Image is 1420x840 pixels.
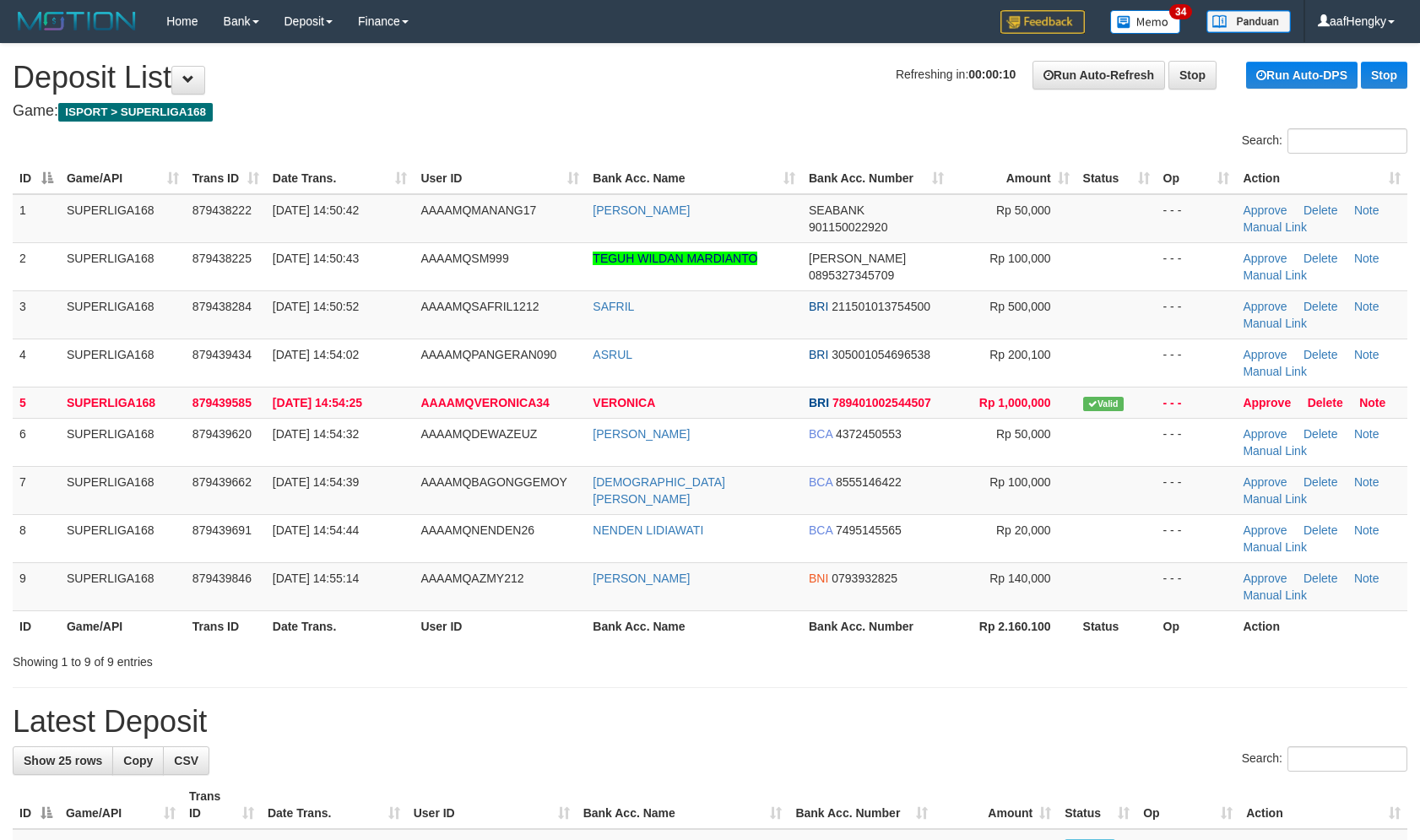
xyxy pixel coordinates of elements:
[1303,300,1337,313] a: Delete
[1354,572,1379,585] a: Note
[60,418,186,466] td: SUPERLIGA168
[789,781,935,829] th: Bank Acc. Number: activate to sort column ascending
[1076,163,1157,194] th: Status: activate to sort column ascending
[13,746,113,775] a: Show 25 rows
[836,475,902,489] span: Copy 8555146422 to clipboard
[1243,365,1307,378] a: Manual Link
[1058,781,1136,829] th: Status: activate to sort column ascending
[593,300,634,313] a: SAFRIL
[1169,4,1192,19] span: 34
[59,781,182,829] th: Game/API: activate to sort column ascending
[1303,203,1337,217] a: Delete
[182,781,261,829] th: Trans ID: activate to sort column ascending
[1354,252,1379,265] a: Note
[13,163,60,194] th: ID: activate to sort column descending
[1361,62,1407,89] a: Stop
[1000,10,1085,34] img: Feedback.jpg
[60,514,186,562] td: SUPERLIGA168
[60,194,186,243] td: SUPERLIGA168
[192,572,252,585] span: 879439846
[13,194,60,243] td: 1
[13,242,60,290] td: 2
[273,572,359,585] span: [DATE] 14:55:14
[266,163,415,194] th: Date Trans.: activate to sort column ascending
[896,68,1016,81] span: Refreshing in:
[13,466,60,514] td: 7
[1157,466,1237,514] td: - - -
[192,396,252,409] span: 879439585
[420,572,523,585] span: AAAAMQAZMY212
[809,348,828,361] span: BRI
[1354,300,1379,313] a: Note
[13,339,60,387] td: 4
[192,348,252,361] span: 879439434
[1076,610,1157,642] th: Status
[273,203,359,217] span: [DATE] 14:50:42
[1354,427,1379,441] a: Note
[809,572,828,585] span: BNI
[593,396,655,409] a: VERONICA
[996,427,1051,441] span: Rp 50,000
[13,647,579,670] div: Showing 1 to 9 of 9 entries
[13,103,1407,120] h4: Game:
[996,523,1051,537] span: Rp 20,000
[1354,523,1379,537] a: Note
[420,523,534,537] span: AAAAMQNENDEN26
[1110,10,1181,34] img: Button%20Memo.svg
[420,348,556,361] span: AAAAMQPANGERAN090
[1243,540,1307,554] a: Manual Link
[593,348,632,361] a: ASRUL
[192,475,252,489] span: 879439662
[1243,523,1287,537] a: Approve
[60,610,186,642] th: Game/API
[1287,128,1407,154] input: Search:
[809,220,887,234] span: Copy 901150022920 to clipboard
[1242,128,1407,154] label: Search:
[1236,163,1407,194] th: Action: activate to sort column ascending
[593,252,757,265] a: TEGUH WILDAN MARDIANTO
[420,252,508,265] span: AAAAMQSM999
[1246,62,1358,89] a: Run Auto-DPS
[951,163,1076,194] th: Amount: activate to sort column ascending
[192,203,252,217] span: 879438222
[1157,418,1237,466] td: - - -
[586,163,802,194] th: Bank Acc. Name: activate to sort column ascending
[1243,588,1307,602] a: Manual Link
[1243,348,1287,361] a: Approve
[192,523,252,537] span: 879439691
[968,68,1016,81] strong: 00:00:10
[989,300,1050,313] span: Rp 500,000
[1243,572,1287,585] a: Approve
[1157,387,1237,418] td: - - -
[1303,427,1337,441] a: Delete
[935,781,1058,829] th: Amount: activate to sort column ascending
[1157,290,1237,339] td: - - -
[1287,746,1407,772] input: Search:
[13,781,59,829] th: ID: activate to sort column descending
[802,610,951,642] th: Bank Acc. Number
[1243,317,1307,330] a: Manual Link
[420,396,549,409] span: AAAAMQVERONICA34
[1239,781,1407,829] th: Action: activate to sort column ascending
[13,514,60,562] td: 8
[1354,475,1379,489] a: Note
[951,610,1076,642] th: Rp 2.160.100
[1354,348,1379,361] a: Note
[420,300,539,313] span: AAAAMQSAFRIL1212
[112,746,164,775] a: Copy
[989,475,1050,489] span: Rp 100,000
[1243,252,1287,265] a: Approve
[1243,268,1307,282] a: Manual Link
[996,203,1051,217] span: Rp 50,000
[192,252,252,265] span: 879438225
[586,610,802,642] th: Bank Acc. Name
[60,339,186,387] td: SUPERLIGA168
[1243,444,1307,458] a: Manual Link
[186,163,266,194] th: Trans ID: activate to sort column ascending
[58,103,213,122] span: ISPORT > SUPERLIGA168
[13,562,60,610] td: 9
[60,163,186,194] th: Game/API: activate to sort column ascending
[593,475,725,506] a: [DEMOGRAPHIC_DATA][PERSON_NAME]
[1243,203,1287,217] a: Approve
[13,61,1407,95] h1: Deposit List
